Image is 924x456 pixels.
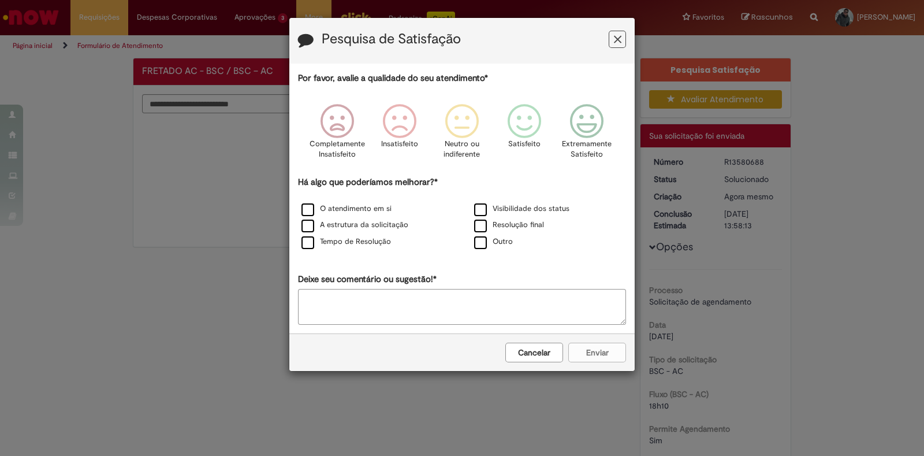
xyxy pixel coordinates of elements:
[508,139,541,150] p: Satisfeito
[301,236,391,247] label: Tempo de Resolução
[474,236,513,247] label: Outro
[322,32,461,47] label: Pesquisa de Satisfação
[307,95,366,175] div: Completamente Insatisfeito
[495,95,554,175] div: Satisfeito
[310,139,365,160] p: Completamente Insatisfeito
[381,139,418,150] p: Insatisfeito
[557,95,616,175] div: Extremamente Satisfeito
[301,220,408,231] label: A estrutura da solicitação
[433,95,491,175] div: Neutro ou indiferente
[441,139,483,160] p: Neutro ou indiferente
[298,273,437,286] label: Deixe seu comentário ou sugestão!*
[505,343,563,362] button: Cancelar
[298,176,626,251] div: Há algo que poderíamos melhorar?*
[562,139,612,160] p: Extremamente Satisfeito
[301,203,392,214] label: O atendimento em si
[298,72,488,84] label: Por favor, avalie a qualidade do seu atendimento*
[474,203,569,214] label: Visibilidade dos status
[474,220,544,231] label: Resolução final
[370,95,429,175] div: Insatisfeito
